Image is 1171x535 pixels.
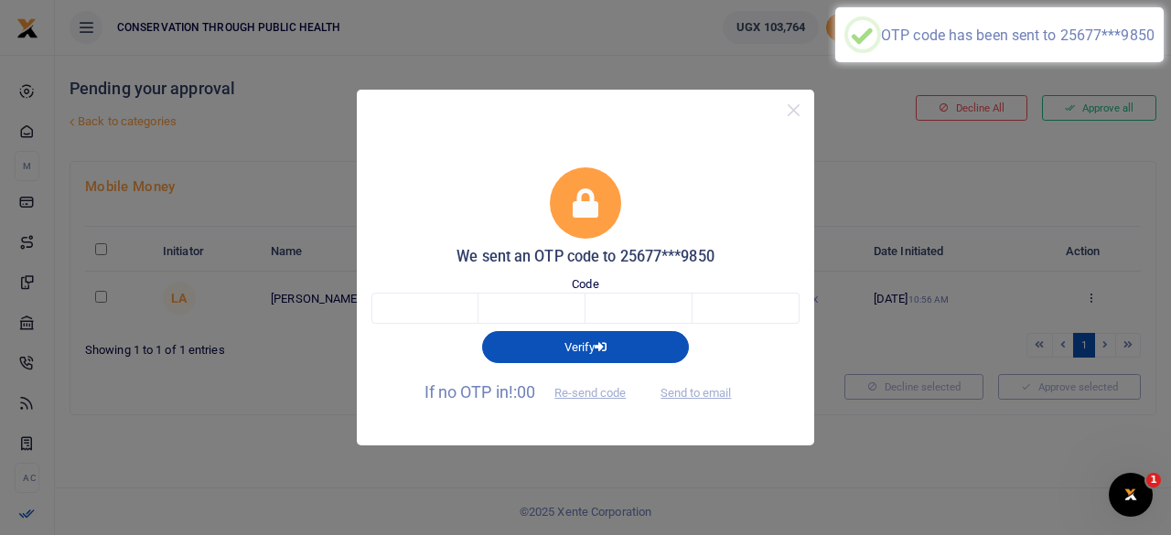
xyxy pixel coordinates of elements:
[424,382,642,401] span: If no OTP in
[881,27,1155,44] div: OTP code has been sent to 25677***9850
[1109,473,1153,517] iframe: Intercom live chat
[780,97,807,123] button: Close
[482,331,689,362] button: Verify
[371,248,800,266] h5: We sent an OTP code to 25677***9850
[572,275,598,294] label: Code
[1146,473,1161,487] span: 1
[509,382,535,401] span: !:00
